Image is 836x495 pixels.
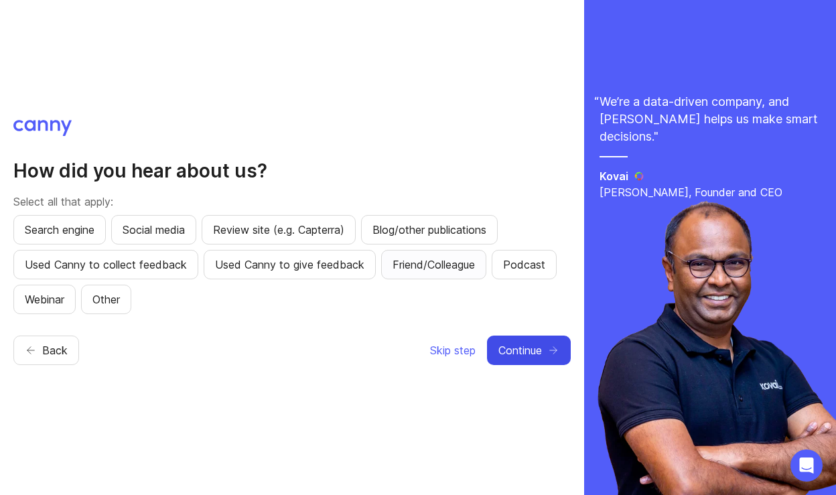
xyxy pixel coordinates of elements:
button: Continue [487,336,571,365]
span: Back [42,342,68,358]
button: Search engine [13,215,106,244]
span: Review site (e.g. Capterra) [213,222,344,238]
img: Canny logo [13,120,72,136]
button: Used Canny to give feedback [204,250,376,279]
button: Webinar [13,285,76,314]
p: Select all that apply: [13,194,571,210]
button: Blog/other publications [361,215,498,244]
span: Continue [498,342,542,358]
button: Podcast [492,250,557,279]
span: Webinar [25,291,64,307]
div: Open Intercom Messenger [790,449,823,482]
span: Search engine [25,222,94,238]
span: Skip step [430,342,476,358]
h2: How did you hear about us? [13,159,571,183]
span: Used Canny to give feedback [215,257,364,273]
span: Blog/other publications [372,222,486,238]
button: Friend/Colleague [381,250,486,279]
span: Podcast [503,257,545,273]
button: Other [81,285,131,314]
img: Kovai logo [634,171,645,182]
button: Used Canny to collect feedback [13,250,198,279]
span: Social media [123,222,185,238]
button: Review site (e.g. Capterra) [202,215,356,244]
button: Back [13,336,79,365]
span: Used Canny to collect feedback [25,257,187,273]
span: Other [92,291,120,307]
h5: Kovai [600,168,628,184]
button: Skip step [429,336,476,365]
button: Social media [111,215,196,244]
span: Friend/Colleague [393,257,475,273]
